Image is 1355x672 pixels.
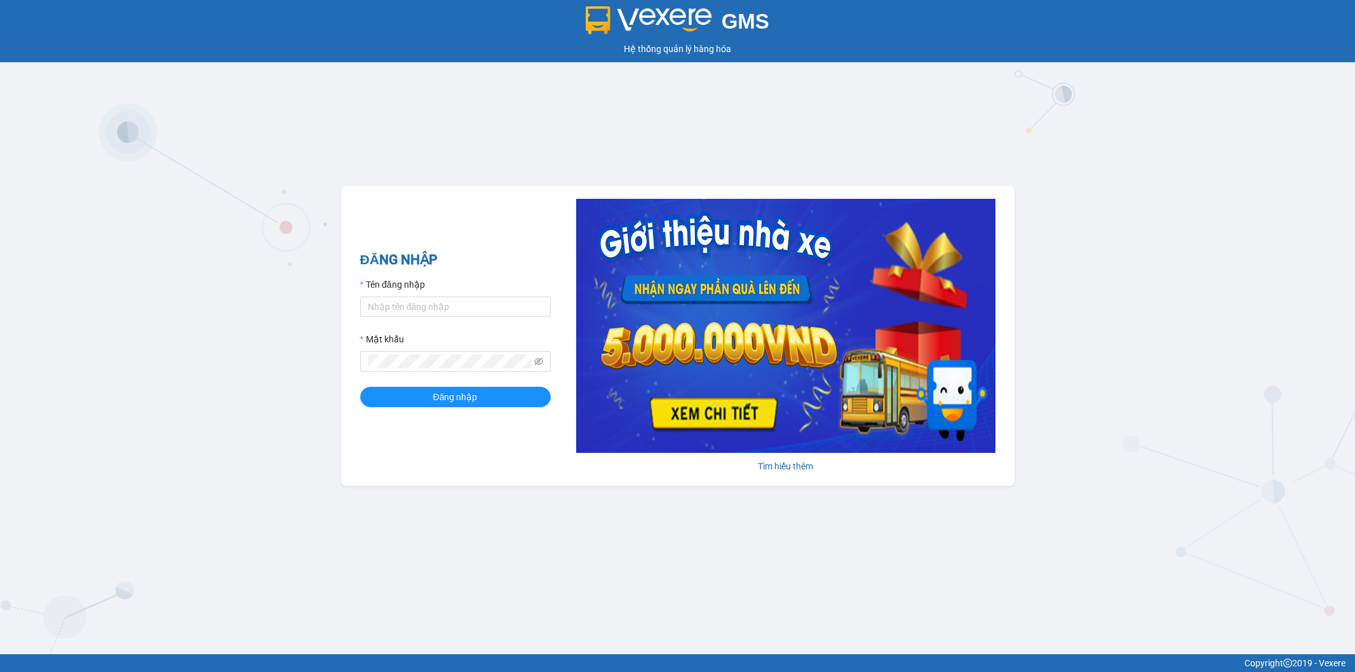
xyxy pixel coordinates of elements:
[360,297,551,317] input: Tên đăng nhập
[534,357,543,366] span: eye-invisible
[586,19,769,29] a: GMS
[360,387,551,407] button: Đăng nhập
[1283,659,1292,668] span: copyright
[576,199,995,453] img: banner-0
[586,6,711,34] img: logo 2
[10,656,1345,670] div: Copyright 2019 - Vexere
[368,354,532,368] input: Mật khẩu
[360,250,551,271] h2: ĐĂNG NHẬP
[360,332,404,346] label: Mật khẩu
[3,42,1352,56] div: Hệ thống quản lý hàng hóa
[576,459,995,473] div: Tìm hiểu thêm
[433,390,478,404] span: Đăng nhập
[360,278,425,292] label: Tên đăng nhập
[722,10,769,33] span: GMS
